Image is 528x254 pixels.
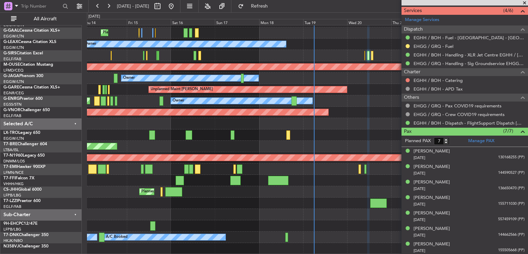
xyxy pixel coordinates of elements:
[414,86,463,92] a: EGHH / BOH - APD Tax
[127,19,171,25] div: Fri 15
[3,165,17,169] span: T7-EMI
[3,29,60,33] a: G-GAALCessna Citation XLS+
[106,232,128,242] div: A/C Booked
[414,233,425,238] span: [DATE]
[3,29,19,33] span: G-GAAL
[303,19,347,25] div: Tue 19
[3,40,56,44] a: G-LEAXCessna Citation XLS
[141,187,250,197] div: Planned Maint [GEOGRAPHIC_DATA] ([GEOGRAPHIC_DATA])
[3,74,43,78] a: G-JAGAPhenom 300
[245,4,274,9] span: Refresh
[3,176,15,180] span: T7-FFI
[414,52,525,58] a: EGHH / BOH - Handling - XLR Jet Centre EGHH / [DEMOGRAPHIC_DATA]
[3,56,21,62] a: EGLF/FAB
[404,94,419,102] span: Others
[3,74,19,78] span: G-JAGA
[235,1,276,12] button: Refresh
[3,165,45,169] a: T7-EMIHawker 900XP
[414,194,450,201] div: [PERSON_NAME]
[414,248,425,253] span: [DATE]
[498,155,525,160] span: 130168255 (PP)
[3,63,20,67] span: M-OUSE
[414,217,425,222] span: [DATE]
[3,233,19,237] span: T7-DNK
[21,1,60,11] input: Trip Number
[414,61,525,66] a: EHGG / GRQ - Handling - Sig Groundservice EHGG / GRQ
[3,222,37,226] a: 9H-EHCPC12/47E
[3,142,18,146] span: T7-BRE
[3,108,50,112] a: G-VNORChallenger 650
[151,84,213,95] div: Unplanned Maint [PERSON_NAME]
[404,128,411,136] span: Pax
[498,186,525,191] span: 136650470 (PP)
[3,136,24,141] a: EGGW/LTN
[414,35,525,41] a: EGHH / BOH - Fuel - [GEOGRAPHIC_DATA] - [GEOGRAPHIC_DATA] [GEOGRAPHIC_DATA] / [GEOGRAPHIC_DATA]
[3,244,48,248] a: N358VJChallenger 350
[3,154,45,158] a: T7-N1960Legacy 650
[3,244,19,248] span: N358VJ
[171,19,215,25] div: Sat 16
[414,171,425,176] span: [DATE]
[215,19,259,25] div: Sun 17
[3,97,20,101] span: G-ENRG
[3,142,47,146] a: T7-BREChallenger 604
[3,131,18,135] span: LX-TRO
[3,154,23,158] span: T7-N1960
[3,181,24,187] a: VHHH/HKG
[3,51,16,55] span: G-SIRS
[3,85,19,89] span: G-GARE
[503,7,513,14] span: (4/6)
[117,3,149,9] span: [DATE] - [DATE]
[414,186,425,191] span: [DATE]
[414,163,450,170] div: [PERSON_NAME]
[404,7,422,15] span: Services
[404,68,420,76] span: Charter
[3,51,43,55] a: G-SIRSCitation Excel
[8,13,75,24] button: All Aircraft
[414,148,450,155] div: [PERSON_NAME]
[259,19,303,25] div: Mon 18
[3,204,21,209] a: EGLF/FAB
[3,113,21,118] a: EGLF/FAB
[414,155,425,160] span: [DATE]
[405,17,439,23] a: Manage Services
[3,97,43,101] a: G-ENRGPraetor 600
[3,34,24,39] a: EGGW/LTN
[468,138,494,145] a: Manage PAX
[3,227,21,232] a: LFPB/LBG
[498,216,525,222] span: 557459109 (PP)
[3,176,34,180] a: T7-FFIFalcon 7X
[3,108,20,112] span: G-VNOR
[404,25,423,33] span: Dispatch
[3,85,60,89] a: G-GARECessna Citation XLS+
[414,179,450,186] div: [PERSON_NAME]
[3,188,42,192] a: CS-JHHGlobal 6000
[3,199,18,203] span: T7-LZZI
[414,43,453,49] a: EHGG / GRQ - Fuel
[414,225,450,232] div: [PERSON_NAME]
[123,73,135,83] div: Owner
[503,127,513,135] span: (7/7)
[3,199,41,203] a: T7-LZZIPraetor 600
[498,232,525,238] span: 144662566 (PP)
[3,193,21,198] a: LFPB/LBG
[498,247,525,253] span: 155505668 (PP)
[103,28,128,38] div: Planned Maint
[3,63,53,67] a: M-OUSECitation Mustang
[414,120,525,126] a: EGHH / BOH - Dispatch - FlightSupport Dispatch [GEOGRAPHIC_DATA]
[347,19,391,25] div: Wed 20
[414,77,463,83] a: EGHH / BOH - Catering
[414,241,450,248] div: [PERSON_NAME]
[3,131,40,135] a: LX-TROLegacy 650
[3,45,24,50] a: EGGW/LTN
[18,17,73,21] span: All Aircraft
[3,68,23,73] a: LFMD/CEQ
[3,238,23,243] a: HKJK/NBO
[405,138,431,145] label: Planned PAX
[414,210,450,217] div: [PERSON_NAME]
[173,96,184,106] div: Owner
[3,91,24,96] a: EGNR/CEG
[3,222,19,226] span: 9H-EHC
[3,102,22,107] a: EGSS/STN
[3,188,18,192] span: CS-JHH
